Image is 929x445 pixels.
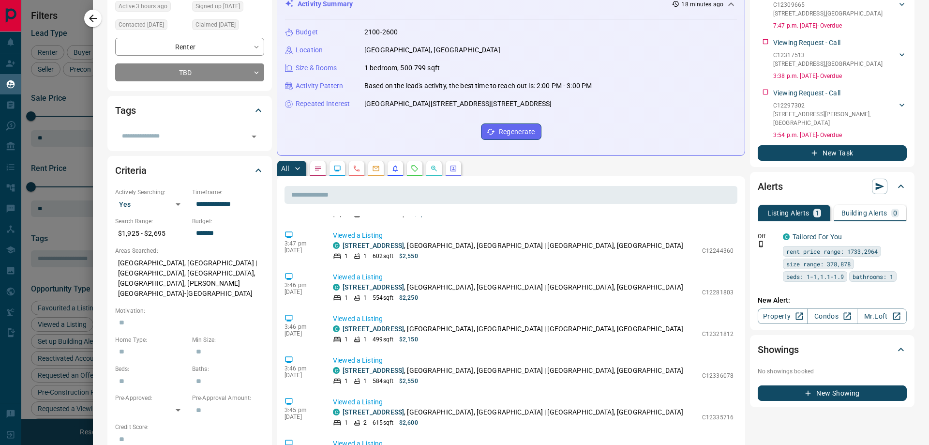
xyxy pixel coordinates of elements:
[853,272,893,281] span: bathrooms: 1
[192,19,264,33] div: Tue Aug 12 2025
[119,20,164,30] span: Contacted [DATE]
[773,72,907,80] p: 3:38 p.m. [DATE] - Overdue
[343,283,404,291] a: [STREET_ADDRESS]
[345,418,348,427] p: 1
[115,38,264,56] div: Renter
[773,101,897,110] p: C12297302
[364,45,500,55] p: [GEOGRAPHIC_DATA], [GEOGRAPHIC_DATA]
[333,397,734,407] p: Viewed a Listing
[893,210,897,216] p: 0
[285,372,318,379] p: [DATE]
[345,335,348,344] p: 1
[115,365,187,373] p: Beds:
[773,21,907,30] p: 7:47 p.m. [DATE] - Overdue
[296,63,337,73] p: Size & Rooms
[399,293,418,302] p: $2,250
[285,240,318,247] p: 3:47 pm
[281,165,289,172] p: All
[773,60,883,68] p: [STREET_ADDRESS] , [GEOGRAPHIC_DATA]
[758,367,907,376] p: No showings booked
[192,188,264,197] p: Timeframe:
[115,336,187,344] p: Home Type:
[192,336,264,344] p: Min Size:
[285,247,318,254] p: [DATE]
[333,230,734,241] p: Viewed a Listing
[115,226,187,242] p: $1,925 - $2,695
[115,63,264,81] div: TBD
[296,27,318,37] p: Budget
[333,272,734,282] p: Viewed a Listing
[399,335,418,344] p: $2,150
[333,165,341,172] svg: Lead Browsing Activity
[702,330,734,338] p: C12321812
[767,210,809,216] p: Listing Alerts
[333,367,340,374] div: condos.ca
[773,38,840,48] p: Viewing Request - Call
[758,385,907,401] button: New Showing
[333,284,340,291] div: condos.ca
[345,377,348,385] p: 1
[786,272,844,281] span: beds: 1-1,1.1-1.9
[343,241,683,251] p: , [GEOGRAPHIC_DATA], [GEOGRAPHIC_DATA] | [GEOGRAPHIC_DATA], [GEOGRAPHIC_DATA]
[702,288,734,297] p: C12281803
[364,81,592,91] p: Based on the lead's activity, the best time to reach out is: 2:00 PM - 3:00 PM
[115,217,187,226] p: Search Range:
[285,323,318,330] p: 3:46 pm
[285,407,318,414] p: 3:45 pm
[115,255,264,302] p: [GEOGRAPHIC_DATA], [GEOGRAPHIC_DATA] | [GEOGRAPHIC_DATA], [GEOGRAPHIC_DATA], [GEOGRAPHIC_DATA], [...
[119,1,167,11] span: Active 3 hours ago
[343,242,404,249] a: [STREET_ADDRESS]
[333,355,734,366] p: Viewed a Listing
[391,165,399,172] svg: Listing Alerts
[333,314,734,324] p: Viewed a Listing
[773,131,907,139] p: 3:54 p.m. [DATE] - Overdue
[333,409,340,415] div: condos.ca
[450,165,457,172] svg: Agent Actions
[373,418,393,427] p: 615 sqft
[481,123,541,140] button: Regenerate
[195,20,236,30] span: Claimed [DATE]
[373,293,393,302] p: 554 sqft
[373,252,393,261] p: 602 sqft
[192,365,264,373] p: Baths:
[399,252,418,261] p: $2,550
[285,330,318,337] p: [DATE]
[192,394,264,402] p: Pre-Approval Amount:
[364,63,440,73] p: 1 bedroom, 500-799 sqft
[372,165,380,172] svg: Emails
[314,165,322,172] svg: Notes
[758,338,907,361] div: Showings
[364,99,552,109] p: [GEOGRAPHIC_DATA][STREET_ADDRESS][STREET_ADDRESS]
[363,418,367,427] p: 2
[345,293,348,302] p: 1
[793,233,842,241] a: Tailored For You
[773,110,897,127] p: [STREET_ADDRESS][PERSON_NAME] , [GEOGRAPHIC_DATA]
[773,51,883,60] p: C12317513
[195,1,240,11] span: Signed up [DATE]
[758,295,907,306] p: New Alert:
[115,423,264,431] p: Credit Score:
[411,165,419,172] svg: Requests
[857,308,907,324] a: Mr.Loft
[115,188,187,197] p: Actively Searching:
[343,282,683,292] p: , [GEOGRAPHIC_DATA], [GEOGRAPHIC_DATA] | [GEOGRAPHIC_DATA], [GEOGRAPHIC_DATA]
[702,371,734,380] p: C12336078
[399,377,418,385] p: $2,550
[343,367,404,374] a: [STREET_ADDRESS]
[192,217,264,226] p: Budget:
[343,325,404,333] a: [STREET_ADDRESS]
[783,233,790,240] div: condos.ca
[115,246,264,255] p: Areas Searched:
[333,325,340,332] div: condos.ca
[363,252,367,261] p: 1
[285,365,318,372] p: 3:46 pm
[296,81,343,91] p: Activity Pattern
[373,335,393,344] p: 499 sqft
[115,1,187,15] div: Thu Aug 14 2025
[815,210,819,216] p: 1
[758,241,764,247] svg: Push Notification Only
[773,9,883,18] p: [STREET_ADDRESS] , [GEOGRAPHIC_DATA]
[758,145,907,161] button: New Task
[758,175,907,198] div: Alerts
[373,377,393,385] p: 584 sqft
